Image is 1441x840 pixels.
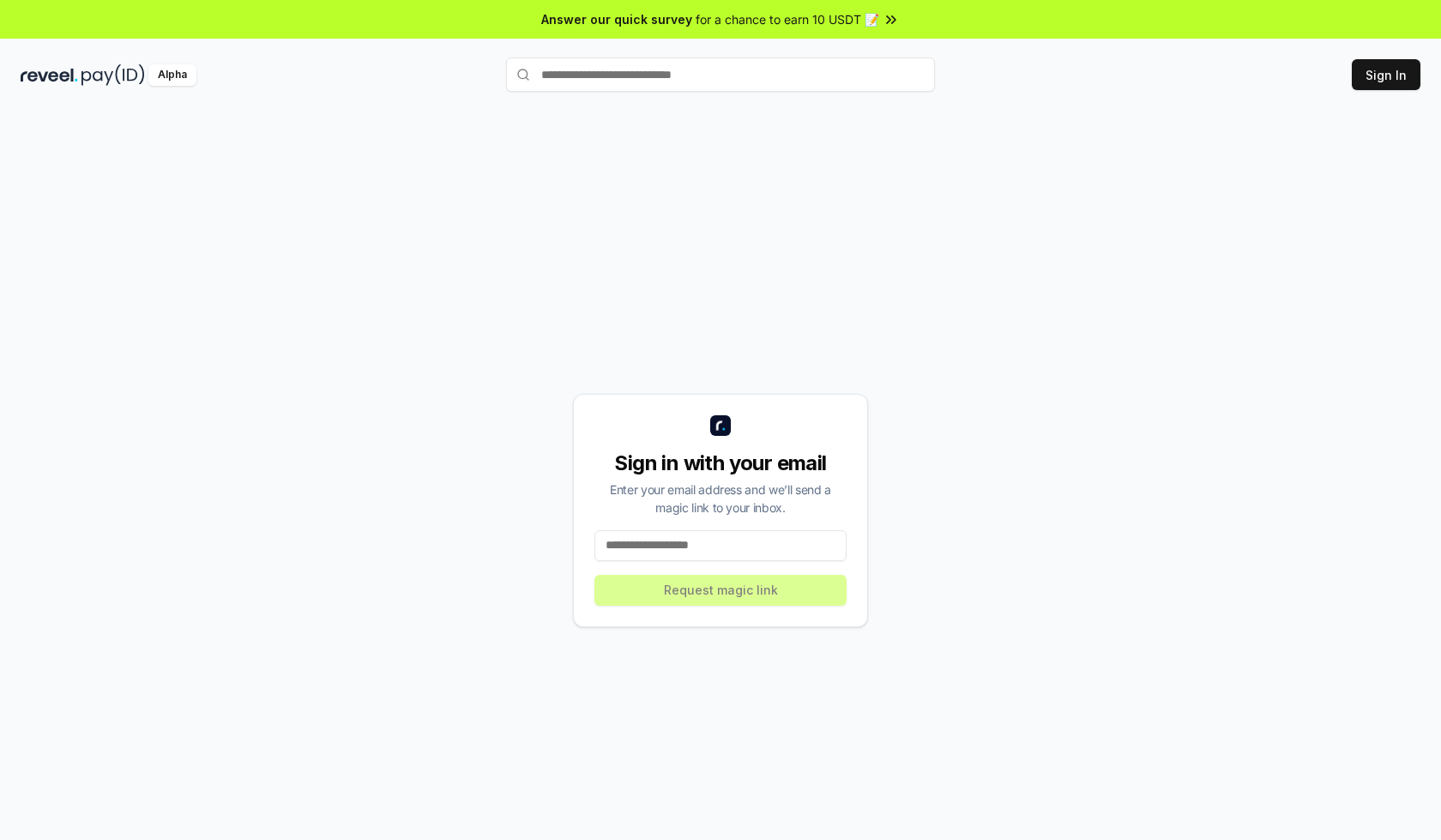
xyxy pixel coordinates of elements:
[594,450,847,477] div: Sign in with your email
[696,10,879,28] span: for a chance to earn 10 USDT 📝
[1352,59,1420,90] button: Sign In
[81,64,145,86] img: pay_id
[148,64,196,86] div: Alpha
[21,64,78,86] img: reveel_dark
[541,10,692,28] span: Answer our quick survey
[594,480,847,517] div: Enter your email address and we’ll send a magic link to your inbox.
[710,415,731,436] img: logo_small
